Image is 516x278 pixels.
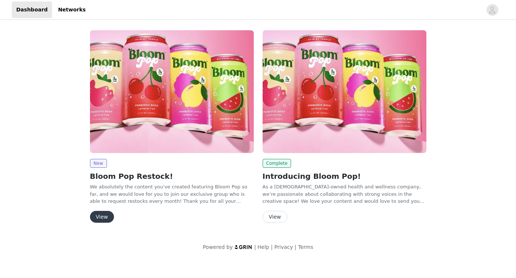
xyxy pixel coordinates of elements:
[263,159,291,168] span: Complete
[274,244,293,250] a: Privacy
[263,214,287,220] a: View
[203,244,233,250] span: Powered by
[90,211,114,223] button: View
[257,244,269,250] a: Help
[90,171,254,182] h2: Bloom Pop Restock!
[263,30,426,153] img: Bloom Nutrition
[90,183,254,205] p: We absolutely the content you've created featuring Bloom Pop so far, and we would love for you to...
[489,4,496,16] div: avatar
[263,171,426,182] h2: Introducing Bloom Pop!
[254,244,256,250] span: |
[234,244,253,249] img: logo
[298,244,313,250] a: Terms
[263,211,287,223] button: View
[12,1,52,18] a: Dashboard
[263,183,426,205] p: As a [DEMOGRAPHIC_DATA]-owned health and wellness company, we’re passionate about collaborating w...
[90,214,114,220] a: View
[90,30,254,153] img: Bloom Nutrition
[90,159,107,168] span: New
[271,244,273,250] span: |
[53,1,90,18] a: Networks
[295,244,297,250] span: |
